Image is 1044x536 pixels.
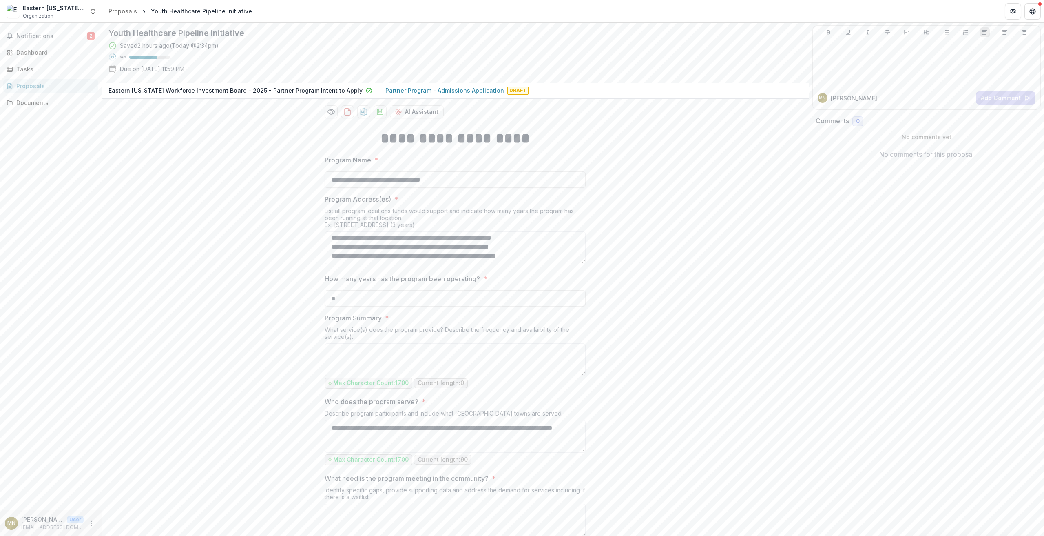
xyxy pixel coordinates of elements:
[819,96,826,100] div: Michael Nogelo
[23,12,53,20] span: Organization
[976,91,1035,105] button: Add Comment
[357,105,370,118] button: download-proposal
[941,27,951,37] button: Bullet List
[3,62,98,76] a: Tasks
[67,516,84,523] p: User
[325,474,489,483] p: What need is the program meeting in the community?
[824,27,834,37] button: Bold
[418,380,464,387] p: Current length: 0
[341,105,354,118] button: download-proposal
[856,118,860,125] span: 0
[21,524,84,531] p: [EMAIL_ADDRESS][DOMAIN_NAME]
[883,27,892,37] button: Strike
[843,27,853,37] button: Underline
[325,326,586,343] div: What service(s) does the program provide? Describe the frequency and availaibility of the service...
[21,515,64,524] p: [PERSON_NAME]
[390,105,444,118] button: AI Assistant
[325,274,480,284] p: How many years has the program been operating?
[902,27,912,37] button: Heading 1
[151,7,252,16] div: Youth Healthcare Pipeline Initiative
[374,105,387,118] button: download-proposal
[108,28,789,38] h2: Youth Healthcare Pipeline Initiative
[87,32,95,40] span: 2
[120,54,126,60] p: 68 %
[3,29,98,42] button: Notifications2
[3,46,98,59] a: Dashboard
[23,4,84,12] div: Eastern [US_STATE] Workforce Investment Board
[325,487,586,504] div: Identify specific gaps, provide supporting data and address the demand for services including if ...
[16,48,92,57] div: Dashboard
[120,64,184,73] p: Due on [DATE] 11:59 PM
[325,410,586,420] div: Describe program participants and include what [GEOGRAPHIC_DATA] towns are served.
[507,87,529,95] span: Draft
[87,3,99,20] button: Open entity switcher
[1019,27,1029,37] button: Align Right
[7,5,20,18] img: Eastern Connecticut Workforce Investment Board
[863,27,873,37] button: Italicize
[1005,3,1021,20] button: Partners
[1000,27,1009,37] button: Align Center
[105,5,140,17] a: Proposals
[3,96,98,109] a: Documents
[961,27,971,37] button: Ordered List
[108,7,137,16] div: Proposals
[105,5,255,17] nav: breadcrumb
[325,194,391,204] p: Program Address(es)
[16,65,92,73] div: Tasks
[385,86,504,95] p: Partner Program - Admissions Application
[1024,3,1041,20] button: Get Help
[980,27,990,37] button: Align Left
[87,518,97,528] button: More
[325,207,586,231] div: List all program locations funds would support and indicate how many years the program has been r...
[831,94,877,102] p: [PERSON_NAME]
[879,149,974,159] p: No comments for this proposal
[16,98,92,107] div: Documents
[3,79,98,93] a: Proposals
[333,456,409,463] p: Max Character Count: 1700
[333,380,409,387] p: Max Character Count: 1700
[108,86,363,95] p: Eastern [US_STATE] Workforce Investment Board - 2025 - Partner Program Intent to Apply
[816,117,849,125] h2: Comments
[16,82,92,90] div: Proposals
[325,155,371,165] p: Program Name
[16,33,87,40] span: Notifications
[418,456,468,463] p: Current length: 90
[325,313,382,323] p: Program Summary
[922,27,931,37] button: Heading 2
[325,397,418,407] p: Who does the program serve?
[816,133,1038,141] p: No comments yet
[120,41,219,50] div: Saved 2 hours ago ( Today @ 2:34pm )
[325,105,338,118] button: Preview 3a0fde19-08fa-46cc-8fc3-797bca59f669-1.pdf
[7,520,15,526] div: Michael Nogelo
